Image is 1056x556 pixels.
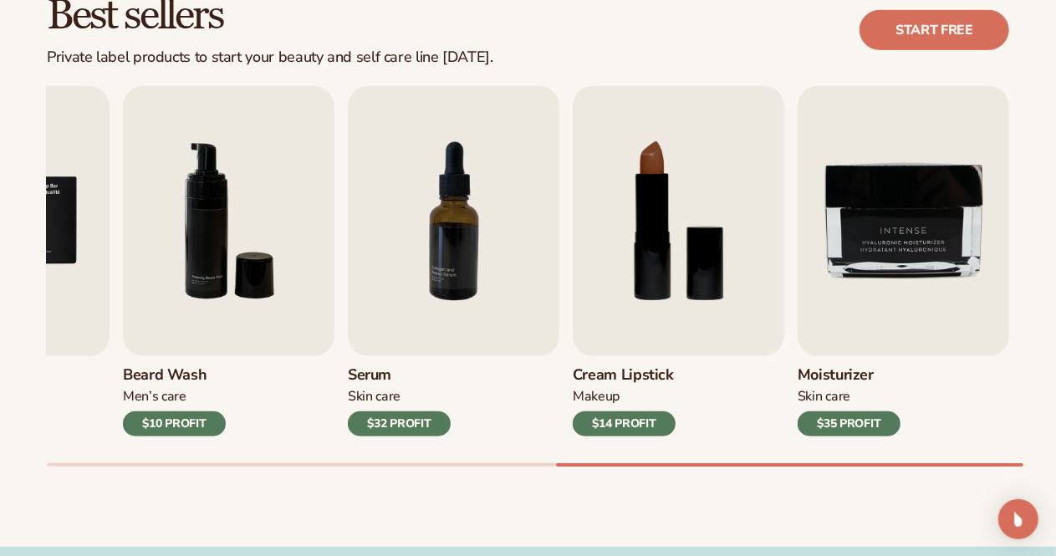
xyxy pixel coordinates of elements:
[798,388,900,406] div: Skin Care
[123,388,226,406] div: Men’s Care
[47,48,493,67] div: Private label products to start your beauty and self care line [DATE].
[348,86,559,436] a: 7 / 9
[860,10,1009,50] a: Start free
[573,366,676,385] h3: Cream Lipstick
[573,86,784,436] a: 8 / 9
[348,388,451,406] div: Skin Care
[573,388,676,406] div: Makeup
[798,366,900,385] h3: Moisturizer
[123,366,226,385] h3: Beard Wash
[798,411,900,436] div: $35 PROFIT
[998,499,1038,539] div: Open Intercom Messenger
[123,411,226,436] div: $10 PROFIT
[348,366,451,385] h3: Serum
[123,86,334,436] a: 6 / 9
[798,86,1009,436] a: 9 / 9
[573,411,676,436] div: $14 PROFIT
[348,411,451,436] div: $32 PROFIT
